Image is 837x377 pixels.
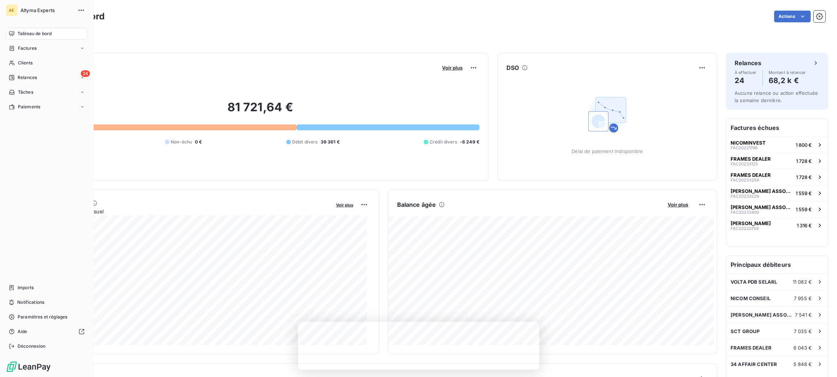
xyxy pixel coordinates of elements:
[195,139,202,145] span: 0 €
[506,63,519,72] h6: DSO
[793,279,812,285] span: 11 082 €
[726,119,828,137] h6: Factures échues
[797,223,812,228] span: 1 316 €
[17,299,44,306] span: Notifications
[334,201,355,208] button: Voir plus
[6,361,51,373] img: Logo LeanPay
[731,162,758,166] span: FAC20233125
[726,153,828,169] button: FRAMES DEALERFAC202331251 728 €
[41,100,479,122] h2: 81 721,64 €
[18,328,27,335] span: Aide
[18,74,37,81] span: Relances
[18,284,34,291] span: Imports
[666,201,690,208] button: Voir plus
[726,201,828,217] button: [PERSON_NAME] ASSOCIESFAC202334001 559 €
[735,59,761,67] h6: Relances
[731,312,795,318] span: [PERSON_NAME] ASSOCIES
[442,65,463,71] span: Voir plus
[440,64,465,71] button: Voir plus
[726,185,828,201] button: [PERSON_NAME] ASSOCIESFAC202332291 559 €
[298,322,539,370] iframe: Enquête de LeanPay
[292,139,318,145] span: Débit divers
[769,70,806,75] span: Montant à relancer
[668,202,688,208] span: Voir plus
[735,75,757,86] h4: 24
[735,70,757,75] span: À effectuer
[795,312,812,318] span: 7 541 €
[726,256,828,273] h6: Principaux débiteurs
[18,343,46,350] span: Déconnexion
[572,148,643,154] span: Délai de paiement indisponible
[18,60,33,66] span: Clients
[726,137,828,153] button: NICOMINVESTFAC202217961 800 €
[796,190,812,196] span: 1 559 €
[81,70,90,77] span: 24
[731,188,793,194] span: [PERSON_NAME] ASSOCIES
[6,4,18,16] div: AE
[731,345,772,351] span: FRAMES DEALER
[794,295,812,301] span: 7 955 €
[20,7,73,13] span: Altyma Experts
[794,328,812,334] span: 7 035 €
[735,90,818,103] span: Aucune relance ou action effectuée la semaine dernière.
[18,89,33,96] span: Tâches
[769,75,806,86] h4: 68,2 k €
[460,139,479,145] span: -6 249 €
[796,174,812,180] span: 1 728 €
[41,208,331,215] span: Chiffre d'affaires mensuel
[793,345,812,351] span: 6 043 €
[731,210,759,214] span: FAC20233400
[731,361,777,367] span: 34 AFFAIR CENTER
[812,352,830,370] iframe: Intercom live chat
[731,172,771,178] span: FRAMES DEALER
[321,139,340,145] span: 39 361 €
[793,361,812,367] span: 5 848 €
[731,156,771,162] span: FRAMES DEALER
[731,140,766,146] span: NICOMINVEST
[731,204,793,210] span: [PERSON_NAME] ASSOCIES
[731,194,759,198] span: FAC20233229
[171,139,192,145] span: Non-échu
[430,139,457,145] span: Crédit divers
[726,169,828,185] button: FRAMES DEALERFAC202332581 728 €
[18,314,67,320] span: Paramètres et réglages
[584,91,631,138] img: Empty state
[18,45,37,52] span: Factures
[6,326,87,337] a: Aide
[796,206,812,212] span: 1 559 €
[774,11,811,22] button: Actions
[731,295,770,301] span: NICOM CONSEIL
[796,142,812,148] span: 1 800 €
[397,200,436,209] h6: Balance âgée
[726,217,828,233] button: [PERSON_NAME]FAC202207091 316 €
[731,279,777,285] span: VOLTA PDB SELARL
[18,30,52,37] span: Tableau de bord
[731,178,759,182] span: FAC20233258
[731,146,758,150] span: FAC20221796
[796,158,812,164] span: 1 728 €
[336,202,353,208] span: Voir plus
[731,328,759,334] span: SCT GROUP
[18,104,40,110] span: Paiements
[731,220,771,226] span: [PERSON_NAME]
[731,226,759,231] span: FAC20220709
